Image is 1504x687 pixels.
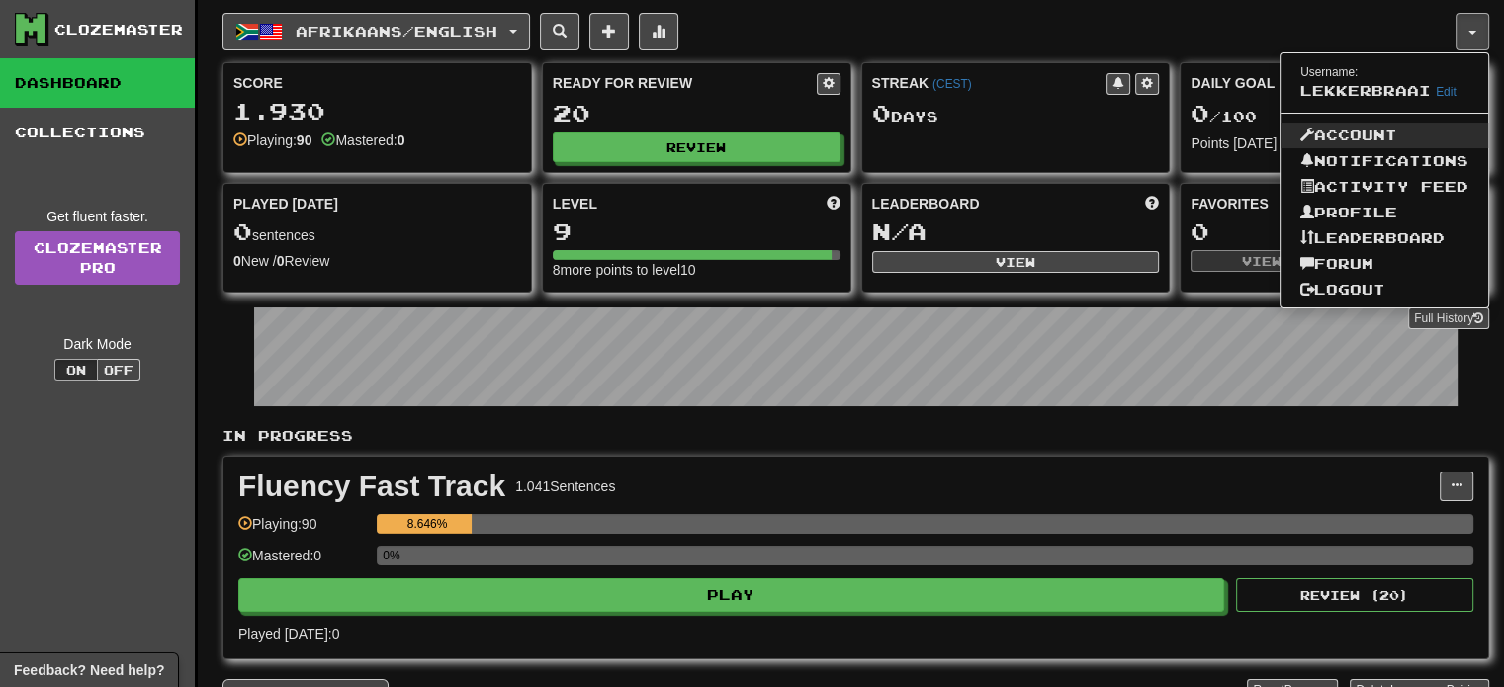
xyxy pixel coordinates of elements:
[296,23,497,40] span: Afrikaans / English
[233,130,311,150] div: Playing:
[872,73,1107,93] div: Streak
[553,194,597,214] span: Level
[1281,200,1488,225] a: Profile
[14,660,164,680] span: Open feedback widget
[872,217,927,245] span: N/A
[277,253,285,269] strong: 0
[1191,73,1455,95] div: Daily Goal
[553,260,840,280] div: 8 more points to level 10
[553,101,840,126] div: 20
[553,132,840,162] button: Review
[515,476,615,496] div: 1.041 Sentences
[1191,250,1332,272] button: View
[238,626,339,642] span: Played [DATE]: 0
[553,73,817,93] div: Ready for Review
[872,99,891,127] span: 0
[233,194,338,214] span: Played [DATE]
[383,514,472,534] div: 8.646%
[872,101,1160,127] div: Day s
[222,426,1489,446] p: In Progress
[1191,99,1209,127] span: 0
[1281,225,1488,251] a: Leaderboard
[222,13,530,50] button: Afrikaans/English
[872,251,1160,273] button: View
[1281,277,1488,302] a: Logout
[54,359,98,381] button: On
[15,231,180,285] a: ClozemasterPro
[297,132,312,148] strong: 90
[233,73,521,93] div: Score
[932,77,972,91] a: (CEST)
[1281,148,1488,174] a: Notifications
[1281,251,1488,277] a: Forum
[233,99,521,124] div: 1.930
[639,13,678,50] button: More stats
[827,194,840,214] span: Score more points to level up
[553,219,840,244] div: 9
[15,207,180,226] div: Get fluent faster.
[589,13,629,50] button: Add sentence to collection
[1281,174,1488,200] a: Activity Feed
[1191,133,1478,153] div: Points [DATE]
[398,132,405,148] strong: 0
[1281,123,1488,148] a: Account
[238,546,367,578] div: Mastered: 0
[1236,578,1473,612] button: Review (20)
[1436,85,1457,99] a: Edit
[1191,194,1478,214] div: Favorites
[1300,82,1431,99] span: lekkerbraai
[321,130,404,150] div: Mastered:
[233,253,241,269] strong: 0
[1191,108,1257,125] span: / 100
[872,194,980,214] span: Leaderboard
[233,219,521,245] div: sentences
[1408,307,1489,329] button: Full History
[97,359,140,381] button: Off
[540,13,579,50] button: Search sentences
[1191,219,1478,244] div: 0
[238,472,505,501] div: Fluency Fast Track
[1300,65,1358,79] small: Username:
[15,334,180,354] div: Dark Mode
[238,578,1224,612] button: Play
[238,514,367,547] div: Playing: 90
[233,251,521,271] div: New / Review
[54,20,183,40] div: Clozemaster
[1145,194,1159,214] span: This week in points, UTC
[233,217,252,245] span: 0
